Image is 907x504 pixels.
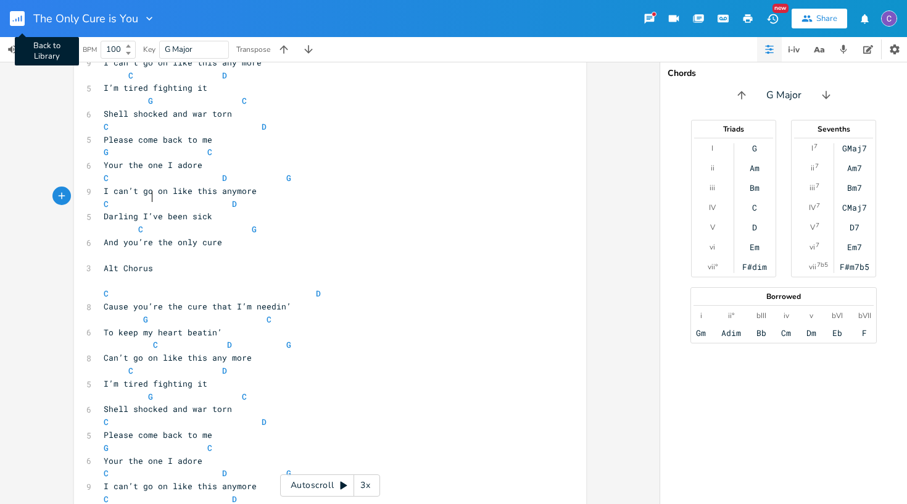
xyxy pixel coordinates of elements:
div: Sevenths [792,125,876,133]
div: D7 [850,222,859,232]
div: F [862,328,867,338]
div: vii [809,262,816,272]
div: v [810,311,813,321]
span: C [104,288,109,299]
div: ii° [728,311,734,321]
button: New [760,7,785,30]
span: C [104,416,109,427]
div: bIII [756,311,766,321]
div: Am7 [847,163,862,173]
sup: 7 [816,240,819,250]
span: C [242,95,247,106]
span: D [232,198,237,209]
img: Calum Wright [881,10,897,27]
span: G [286,172,291,183]
div: V [810,222,815,232]
sup: 7 [816,181,819,191]
div: Chords [668,69,900,78]
div: I [811,143,813,153]
div: C [752,203,757,212]
div: V [710,222,715,232]
span: C [242,391,247,402]
div: Gm [696,328,706,338]
span: I can’t go on like this anymore [104,185,257,196]
div: Adim [721,328,741,338]
div: IV [809,203,816,212]
div: iv [784,311,789,321]
span: D [222,468,227,479]
div: bVII [858,311,871,321]
div: iii [710,183,715,193]
span: C [128,365,133,376]
sup: 7 [816,201,820,211]
div: F#dim [742,262,767,272]
div: F#m7b5 [840,262,869,272]
div: D [752,222,757,232]
span: G [286,468,291,479]
span: Can’t go on like this any more [104,352,252,363]
span: I can’t go on like this any more [104,57,262,68]
div: vi [810,242,815,252]
sup: 7 [814,141,818,151]
span: C [138,224,143,235]
div: i [700,311,702,321]
div: BPM [83,46,97,53]
span: D [262,121,267,132]
span: D [316,288,321,299]
span: C [104,468,109,479]
div: ii [811,163,814,173]
span: Shell shocked and war torn [104,108,232,119]
span: D [222,70,227,81]
div: IV [709,203,716,212]
span: D [222,365,227,376]
span: C [153,339,158,350]
div: Autoscroll [280,474,380,497]
span: I can’t go on like this anymore [104,481,257,492]
span: G [104,442,109,453]
span: C [207,442,212,453]
span: G Major [165,44,193,55]
div: Bb [756,328,766,338]
button: Back to Library [10,4,35,33]
span: C [267,314,271,325]
div: CMaj7 [842,203,867,212]
span: Please come back to me [104,429,212,440]
span: Please come back to me [104,134,212,145]
span: C [104,198,109,209]
div: Transpose [236,46,270,53]
span: C [128,70,133,81]
span: Shell shocked and war torn [104,403,232,414]
div: 3x [354,474,376,497]
span: G [143,314,148,325]
div: I [711,143,713,153]
div: Am [750,163,760,173]
span: C [104,121,109,132]
div: Key [143,46,155,53]
span: D [222,172,227,183]
span: And you’re the only cure [104,237,222,248]
div: Cm [781,328,791,338]
span: D [262,416,267,427]
div: Em [750,242,760,252]
div: GMaj7 [842,143,867,153]
span: Cause you’re the cure that I’m needin’ [104,301,291,312]
span: I’m tired fighting it [104,82,207,93]
span: D [227,339,232,350]
div: vii° [708,262,718,272]
button: Share [792,9,847,28]
span: Darling I’ve been sick [104,211,212,222]
sup: 7b5 [817,260,828,270]
span: Your the one I adore [104,159,202,170]
div: Triads [692,125,776,133]
span: G [148,391,153,402]
span: To keep my heart beatin’ [104,327,222,338]
span: G [252,224,257,235]
span: C [104,172,109,183]
div: Eb [832,328,842,338]
sup: 7 [815,161,819,171]
div: iii [810,183,815,193]
span: G [148,95,153,106]
div: G [752,143,757,153]
span: G Major [766,88,801,103]
div: Borrowed [691,293,876,300]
